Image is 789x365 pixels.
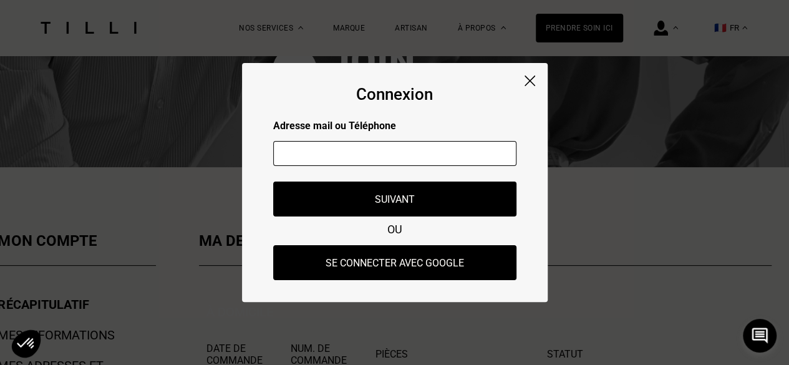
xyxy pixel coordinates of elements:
[387,223,402,236] span: OU
[356,85,433,104] div: Connexion
[273,182,516,217] button: Suivant
[273,245,516,280] button: Se connecter avec Google
[525,75,535,86] img: close
[273,120,516,132] p: Adresse mail ou Téléphone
